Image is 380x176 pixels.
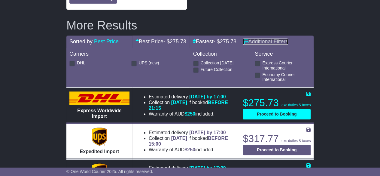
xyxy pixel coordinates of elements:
[171,136,187,141] span: [DATE]
[135,39,186,45] a: Best Price- $275.73
[220,39,236,45] span: 275.73
[149,141,161,147] span: 15:00
[149,136,228,147] span: if booked
[163,39,186,45] span: - $
[201,60,233,66] label: Collection [DATE]
[187,147,195,152] span: 250
[66,169,153,174] span: © One World Courier 2025. All rights reserved.
[243,97,311,109] p: $275.73
[208,100,228,105] span: BEFORE
[189,94,226,99] span: [DATE] by 17:00
[189,130,226,135] span: [DATE] by 17:00
[189,165,226,171] span: [DATE] by 17:00
[139,60,159,66] span: UPS (new)
[94,39,119,45] a: Best Price
[80,149,119,154] span: Expedited Import
[69,39,93,45] span: Sorted by
[214,39,236,45] span: - $
[77,108,121,119] span: Express Worldwide Import
[92,128,107,146] img: UPS (new): Expedited Import
[187,111,195,116] span: 250
[149,130,236,135] li: Estimated delivery
[171,100,187,105] span: [DATE]
[69,91,129,105] img: DHL: Express Worldwide Import
[149,165,236,171] li: Estimated delivery
[149,106,161,111] span: 21:15
[77,60,85,66] span: DHL
[262,60,311,71] span: Express Courier International
[149,94,236,100] li: Estimated delivery
[149,100,236,111] li: Collection
[66,19,314,32] h2: More Results
[149,111,236,117] li: Warranty of AUD included.
[208,136,228,141] span: BEFORE
[281,139,311,143] span: exc duties & taxes
[255,51,311,57] div: Service
[193,51,249,57] div: Collection
[243,145,311,155] button: Proceed to Booking
[149,135,236,147] li: Collection
[243,109,311,119] button: Proceed to Booking
[243,39,288,45] a: Additional Filters
[69,51,187,57] div: Carriers
[184,111,195,116] span: $
[193,39,236,45] a: Fastest- $275.73
[149,147,236,153] li: Warranty of AUD included.
[184,147,195,152] span: $
[201,67,233,72] label: Future Collection
[281,103,311,107] span: exc duties & taxes
[149,100,228,111] span: if booked
[262,72,311,82] span: Economy Courier International
[170,39,186,45] span: 275.73
[243,133,311,145] p: $317.77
